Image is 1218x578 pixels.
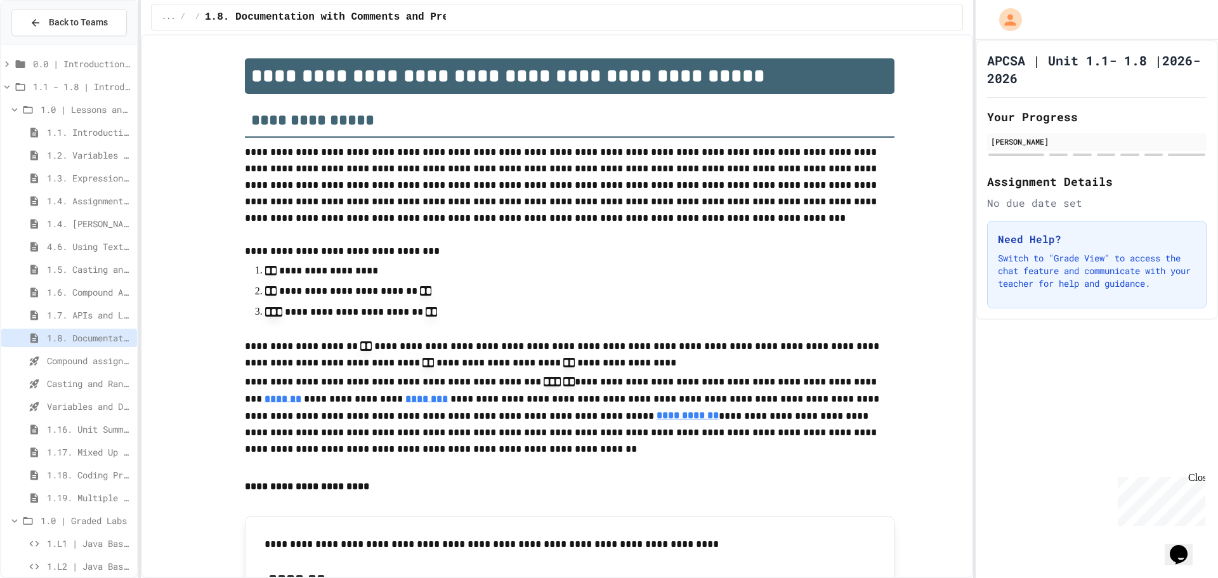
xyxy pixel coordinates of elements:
[11,9,127,36] button: Back to Teams
[1165,527,1205,565] iframe: chat widget
[47,468,132,482] span: 1.18. Coding Practice 1a (1.1-1.6)
[987,195,1207,211] div: No due date set
[47,377,132,390] span: Casting and Ranges of variables - Quiz
[47,286,132,299] span: 1.6. Compound Assignment Operators
[49,16,108,29] span: Back to Teams
[998,252,1196,290] p: Switch to "Grade View" to access the chat feature and communicate with your teacher for help and ...
[47,445,132,459] span: 1.17. Mixed Up Code Practice 1.1-1.6
[33,57,132,70] span: 0.0 | Introduction to APCSA
[195,12,200,22] span: /
[41,103,132,116] span: 1.0 | Lessons and Notes
[986,5,1025,34] div: My Account
[47,171,132,185] span: 1.3. Expressions and Output [New]
[987,51,1207,87] h1: APCSA | Unit 1.1- 1.8 |2026-2026
[1113,472,1205,526] iframe: chat widget
[47,400,132,413] span: Variables and Data Types - Quiz
[47,491,132,504] span: 1.19. Multiple Choice Exercises for Unit 1a (1.1-1.6)
[47,263,132,276] span: 1.5. Casting and Ranges of Values
[991,136,1203,147] div: [PERSON_NAME]
[47,560,132,573] span: 1.L2 | Java Basics - Paragraphs Lab
[47,537,132,550] span: 1.L1 | Java Basics - Fish Lab
[205,10,509,25] span: 1.8. Documentation with Comments and Preconditions
[41,514,132,527] span: 1.0 | Graded Labs
[47,308,132,322] span: 1.7. APIs and Libraries
[47,331,132,345] span: 1.8. Documentation with Comments and Preconditions
[5,5,88,81] div: Chat with us now!Close
[998,232,1196,247] h3: Need Help?
[987,173,1207,190] h2: Assignment Details
[33,80,132,93] span: 1.1 - 1.8 | Introduction to Java
[47,240,132,253] span: 4.6. Using Text Files
[162,12,176,22] span: ...
[47,423,132,436] span: 1.16. Unit Summary 1a (1.1-1.6)
[987,108,1207,126] h2: Your Progress
[47,194,132,207] span: 1.4. Assignment and Input
[47,148,132,162] span: 1.2. Variables and Data Types
[47,354,132,367] span: Compound assignment operators - Quiz
[47,126,132,139] span: 1.1. Introduction to Algorithms, Programming, and Compilers
[181,12,185,22] span: /
[47,217,132,230] span: 1.4. [PERSON_NAME] and User Input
